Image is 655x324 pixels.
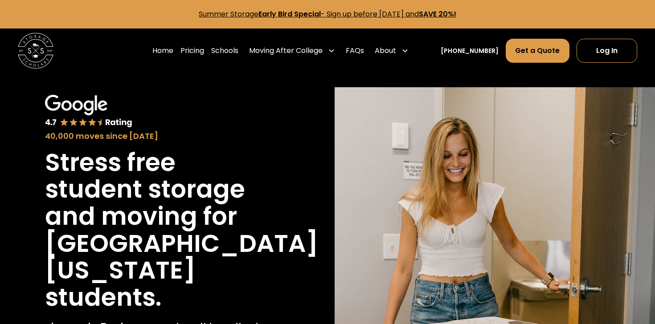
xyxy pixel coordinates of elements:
[45,149,276,230] h1: Stress free student storage and moving for
[18,33,53,69] a: home
[577,39,637,63] a: Log In
[258,9,321,19] strong: Early Bird Special
[371,38,412,63] div: About
[441,46,499,56] a: [PHONE_NUMBER]
[375,45,396,56] div: About
[45,284,161,311] h1: students.
[506,39,569,63] a: Get a Quote
[199,9,456,19] a: Summer StorageEarly Bird Special- Sign up before [DATE] andSAVE 20%!
[45,95,133,128] img: Google 4.7 star rating
[152,38,173,63] a: Home
[18,33,53,69] img: Storage Scholars main logo
[180,38,204,63] a: Pricing
[45,130,276,142] div: 40,000 moves since [DATE]
[211,38,238,63] a: Schools
[249,45,323,56] div: Moving After College
[45,230,318,284] h1: [GEOGRAPHIC_DATA][US_STATE]
[246,38,339,63] div: Moving After College
[419,9,456,19] strong: SAVE 20%!
[346,38,364,63] a: FAQs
